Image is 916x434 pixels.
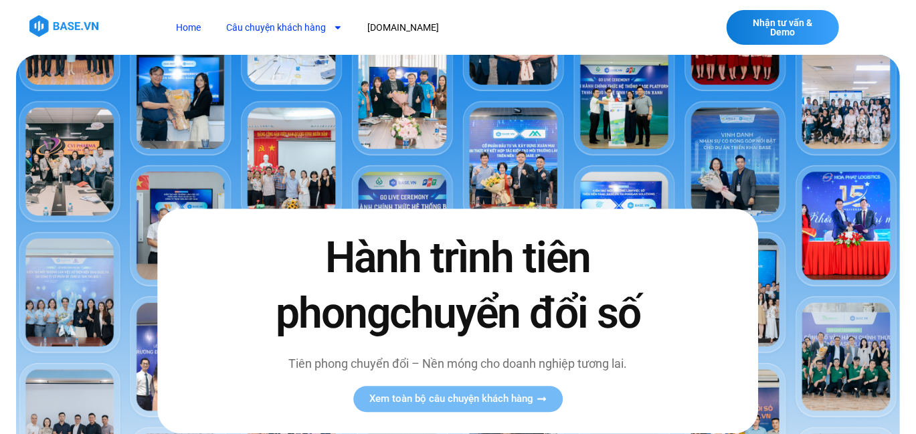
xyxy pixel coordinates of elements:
span: chuyển đổi số [389,288,640,338]
a: Nhận tư vấn & Demo [727,10,839,45]
a: Câu chuyện khách hàng [217,15,353,40]
span: Xem toàn bộ câu chuyện khách hàng [369,395,533,405]
span: Nhận tư vấn & Demo [740,18,826,37]
a: Xem toàn bộ câu chuyện khách hàng [353,387,563,413]
h2: Hành trình tiên phong [260,230,655,341]
a: Home [167,15,211,40]
nav: Menu [167,15,654,40]
p: Tiên phong chuyển đổi – Nền móng cho doanh nghiệp tương lai. [260,355,655,373]
a: [DOMAIN_NAME] [358,15,450,40]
